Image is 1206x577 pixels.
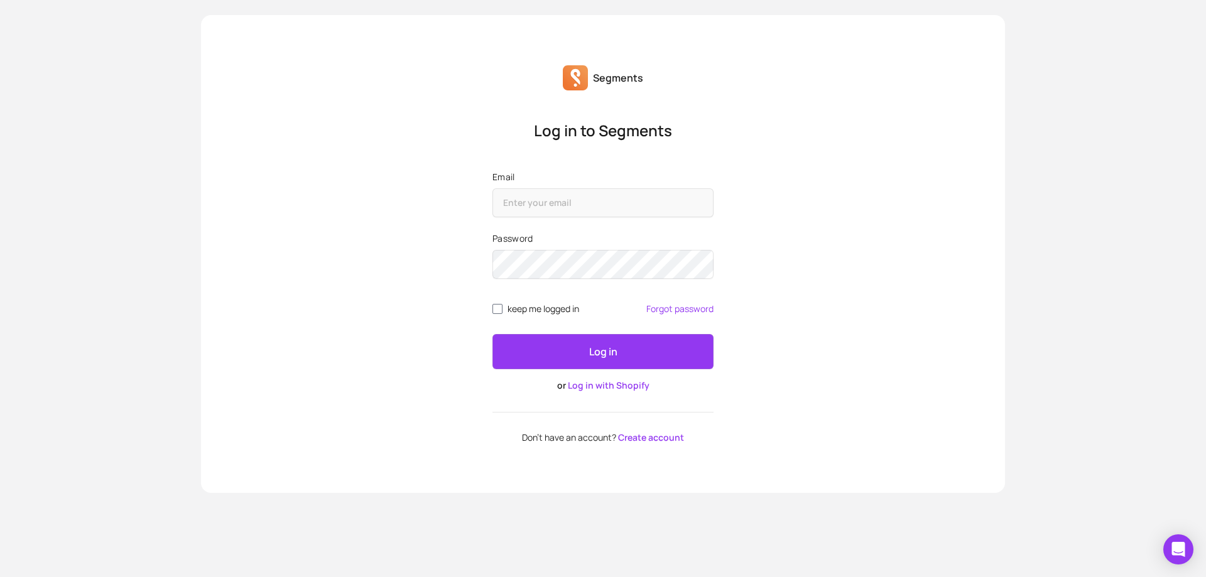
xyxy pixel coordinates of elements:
p: Log in [589,344,617,359]
input: remember me [492,304,503,314]
input: Password [492,250,714,279]
label: Password [492,232,714,245]
p: Don't have an account? [492,433,714,443]
label: Email [492,171,714,183]
span: keep me logged in [508,304,579,314]
p: or [492,379,714,392]
a: Log in with Shopify [568,379,649,391]
p: Segments [593,70,643,85]
input: Email [492,188,714,217]
div: Open Intercom Messenger [1163,534,1193,564]
a: Create account [618,431,684,443]
p: Log in to Segments [492,121,714,141]
button: Log in [492,334,714,369]
a: Forgot password [646,304,714,314]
